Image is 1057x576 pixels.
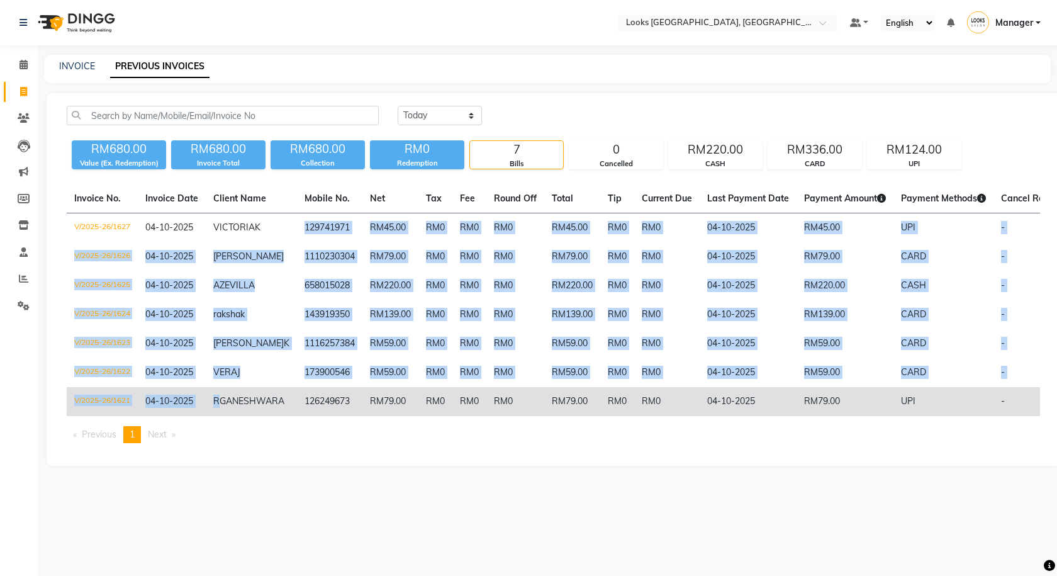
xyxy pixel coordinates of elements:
[148,429,167,440] span: Next
[544,271,600,300] td: RM220.00
[418,213,452,243] td: RM0
[486,329,544,358] td: RM0
[669,141,762,159] div: RM220.00
[901,337,926,349] span: CARD
[642,193,692,204] span: Current Due
[569,141,663,159] div: 0
[544,213,600,243] td: RM45.00
[110,55,210,78] a: PREVIOUS INVOICES
[901,193,986,204] span: Payment Methods
[901,280,926,291] span: CASH
[868,159,961,169] div: UPI
[213,222,255,233] span: VICTORIA
[271,140,365,158] div: RM680.00
[544,242,600,271] td: RM79.00
[634,300,700,329] td: RM0
[362,271,418,300] td: RM220.00
[297,387,362,416] td: 126249673
[370,140,464,158] div: RM0
[305,193,350,204] span: Mobile No.
[901,395,915,407] span: UPI
[67,387,138,416] td: V/2025-26/1621
[74,193,121,204] span: Invoice No.
[370,158,464,169] div: Redemption
[797,242,893,271] td: RM79.00
[426,193,442,204] span: Tax
[82,429,116,440] span: Previous
[486,300,544,329] td: RM0
[995,16,1033,30] span: Manager
[370,193,385,204] span: Net
[220,395,284,407] span: GANESHWARA
[707,193,789,204] span: Last Payment Date
[544,329,600,358] td: RM59.00
[67,271,138,300] td: V/2025-26/1625
[240,308,245,320] span: k
[171,158,266,169] div: Invoice Total
[901,308,926,320] span: CARD
[67,242,138,271] td: V/2025-26/1626
[297,271,362,300] td: 658015028
[297,358,362,387] td: 173900546
[768,159,861,169] div: CARD
[67,300,138,329] td: V/2025-26/1624
[418,387,452,416] td: RM0
[470,141,563,159] div: 7
[569,159,663,169] div: Cancelled
[967,11,989,33] img: Manager
[297,300,362,329] td: 143919350
[418,242,452,271] td: RM0
[700,213,797,243] td: 04-10-2025
[213,251,284,262] span: [PERSON_NAME]
[418,300,452,329] td: RM0
[544,358,600,387] td: RM59.00
[634,387,700,416] td: RM0
[1001,222,1005,233] span: -
[362,329,418,358] td: RM59.00
[901,251,926,262] span: CARD
[67,426,1040,443] nav: Pagination
[452,300,486,329] td: RM0
[544,387,600,416] td: RM79.00
[362,387,418,416] td: RM79.00
[67,213,138,243] td: V/2025-26/1627
[32,5,118,40] img: logo
[901,222,915,233] span: UPI
[362,300,418,329] td: RM139.00
[700,300,797,329] td: 04-10-2025
[418,329,452,358] td: RM0
[552,193,573,204] span: Total
[297,213,362,243] td: 129741971
[271,158,365,169] div: Collection
[797,300,893,329] td: RM139.00
[486,358,544,387] td: RM0
[72,140,166,158] div: RM680.00
[600,213,634,243] td: RM0
[145,308,193,320] span: 04-10-2025
[700,271,797,300] td: 04-10-2025
[600,329,634,358] td: RM0
[797,358,893,387] td: RM59.00
[255,222,260,233] span: K
[59,60,95,72] a: INVOICE
[634,213,700,243] td: RM0
[486,387,544,416] td: RM0
[700,387,797,416] td: 04-10-2025
[145,193,198,204] span: Invoice Date
[213,193,266,204] span: Client Name
[1001,308,1005,320] span: -
[600,387,634,416] td: RM0
[804,193,886,204] span: Payment Amount
[452,358,486,387] td: RM0
[470,159,563,169] div: Bills
[669,159,762,169] div: CASH
[145,222,193,233] span: 04-10-2025
[145,337,193,349] span: 04-10-2025
[452,213,486,243] td: RM0
[418,358,452,387] td: RM0
[213,337,284,349] span: [PERSON_NAME]
[768,141,861,159] div: RM336.00
[213,308,240,320] span: raksha
[284,337,289,349] span: K
[145,251,193,262] span: 04-10-2025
